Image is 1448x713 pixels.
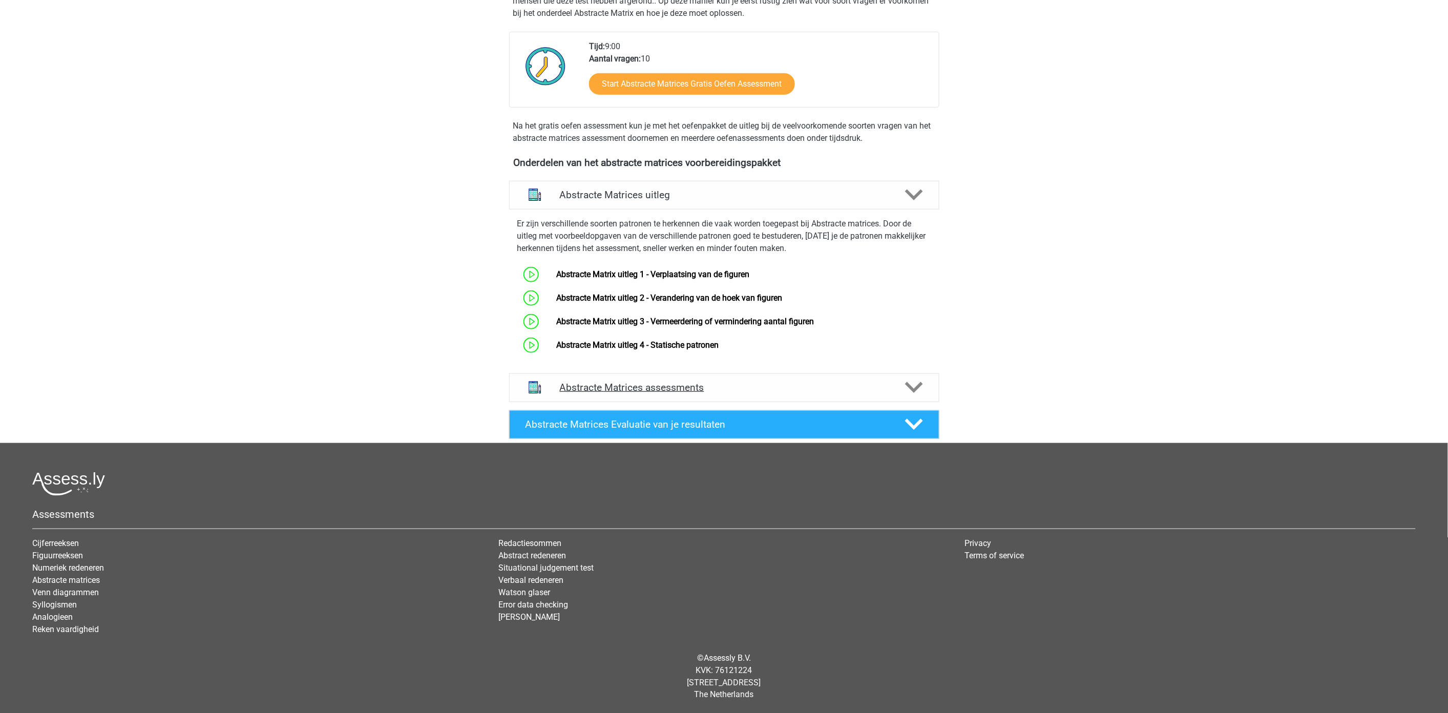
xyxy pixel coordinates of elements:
a: Syllogismen [32,600,77,610]
img: Klok [520,40,572,92]
div: Na het gratis oefen assessment kun je met het oefenpakket de uitleg bij de veelvoorkomende soorte... [509,120,939,144]
a: Verbaal redeneren [498,575,563,585]
a: Redactiesommen [498,538,561,548]
h5: Assessments [32,508,1416,520]
b: Tijd: [589,41,605,51]
div: © KVK: 76121224 [STREET_ADDRESS] The Netherlands [25,644,1423,709]
a: Abstract redeneren [498,551,566,560]
h4: Abstracte Matrices assessments [560,382,889,393]
h4: Onderdelen van het abstracte matrices voorbereidingspakket [514,157,935,169]
a: Assessly B.V. [704,653,751,663]
a: Privacy [965,538,992,548]
h4: Abstracte Matrices uitleg [560,189,889,201]
img: Assessly logo [32,472,105,496]
a: Abstracte Matrix uitleg 3 - Vermeerdering of vermindering aantal figuren [556,317,814,326]
a: Venn diagrammen [32,588,99,597]
a: Start Abstracte Matrices Gratis Oefen Assessment [589,73,795,95]
a: Abstracte Matrix uitleg 4 - Statische patronen [556,340,719,350]
a: Numeriek redeneren [32,563,104,573]
p: Er zijn verschillende soorten patronen te herkennen die vaak worden toegepast bij Abstracte matri... [517,218,931,255]
a: uitleg Abstracte Matrices uitleg [505,181,943,209]
a: Abstracte Matrices Evaluatie van je resultaten [505,410,943,439]
a: Abstracte matrices [32,575,100,585]
a: Figuurreeksen [32,551,83,560]
a: Error data checking [498,600,568,610]
a: [PERSON_NAME] [498,612,560,622]
a: Cijferreeksen [32,538,79,548]
a: Watson glaser [498,588,550,597]
img: abstracte matrices assessments [522,374,548,401]
b: Aantal vragen: [589,54,641,64]
a: Terms of service [965,551,1024,560]
div: 9:00 10 [581,40,938,107]
a: Abstracte Matrix uitleg 2 - Verandering van de hoek van figuren [556,293,782,303]
a: Analogieen [32,612,73,622]
a: assessments Abstracte Matrices assessments [505,373,943,402]
a: Abstracte Matrix uitleg 1 - Verplaatsing van de figuren [556,269,749,279]
a: Situational judgement test [498,563,594,573]
h4: Abstracte Matrices Evaluatie van je resultaten [526,418,889,430]
img: abstracte matrices uitleg [522,182,548,208]
a: Reken vaardigheid [32,624,99,634]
